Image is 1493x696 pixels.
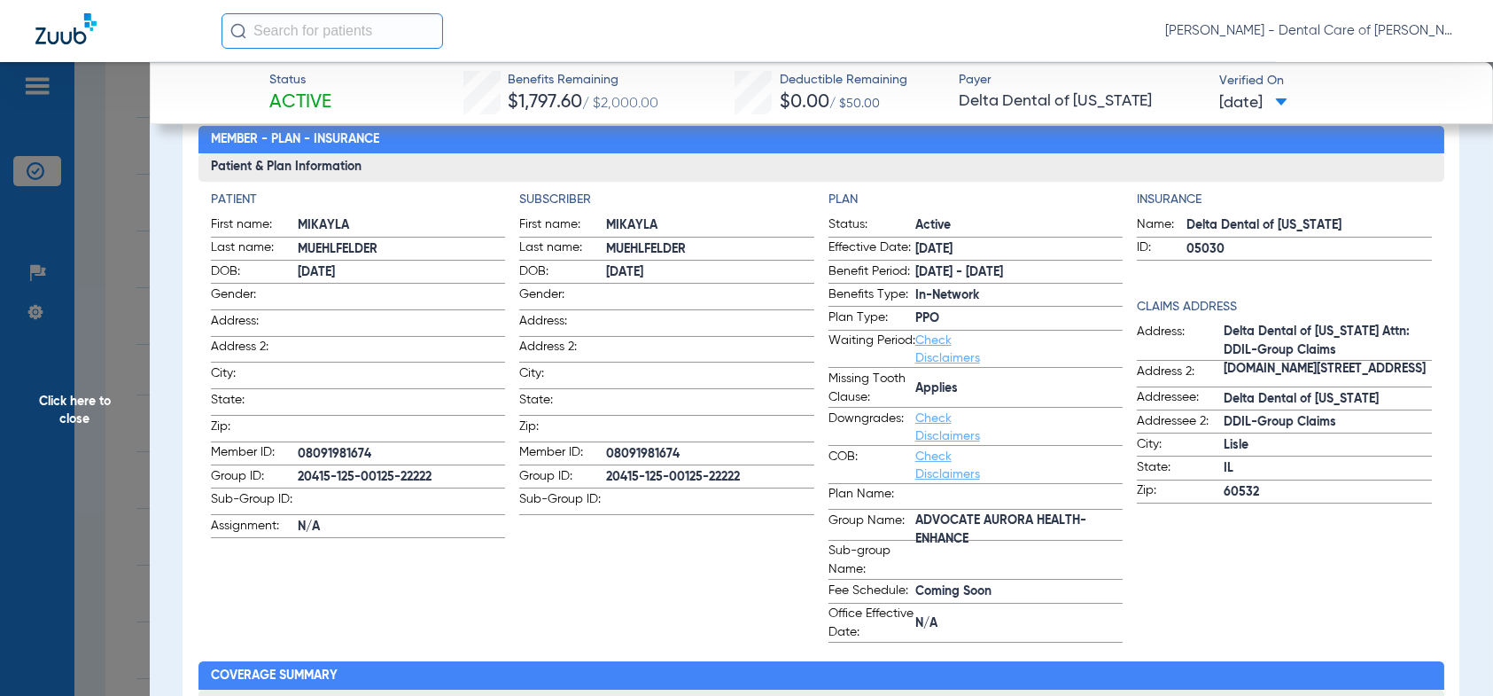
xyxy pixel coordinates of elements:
span: COB: [828,448,915,483]
span: Benefit Period: [828,262,915,284]
span: 20415-125-00125-22222 [606,468,813,487]
span: MIKAYLA [298,216,505,235]
span: City: [211,364,298,388]
span: Group ID: [519,467,606,489]
span: Benefits Type: [828,285,915,307]
span: / $50.00 [829,98,880,110]
span: DOB: [519,262,606,284]
span: Payer [959,71,1203,90]
span: First name: [519,215,606,237]
span: $1,797.60 [508,93,582,112]
span: Fee Schedule: [828,582,915,603]
h4: Patient [211,191,505,209]
span: State: [211,391,298,415]
h4: Claims Address [1137,298,1431,317]
span: Deductible Remaining [780,71,907,90]
h2: Coverage Summary [198,661,1444,690]
span: Zip: [1137,481,1224,503]
span: Member ID: [211,443,298,465]
span: Gender: [211,285,298,309]
span: Address: [519,312,606,336]
span: Assignment: [211,517,298,538]
span: N/A [915,614,1123,633]
span: 05030 [1186,240,1431,259]
span: MUEHLFELDER [298,240,505,259]
span: Plan Name: [828,485,915,509]
span: IL [1224,459,1431,478]
span: Downgrades: [828,410,915,445]
a: Check Disclaimers [915,334,980,364]
span: / $2,000.00 [582,97,658,111]
span: First name: [211,215,298,237]
input: Search for patients [222,13,443,49]
span: Missing Tooth Clause: [828,370,915,407]
h4: Insurance [1137,191,1431,209]
span: Status [269,71,331,90]
h4: Subscriber [519,191,813,209]
span: Effective Date: [828,239,915,260]
span: City: [519,364,606,388]
span: Lisle [1224,436,1431,455]
span: [DATE] - [DATE] [915,263,1123,282]
span: [DATE] [915,240,1123,259]
span: Benefits Remaining [508,71,658,90]
span: MUEHLFELDER [606,240,813,259]
span: Sub-Group ID: [519,490,606,514]
span: [DATE] [298,263,505,282]
span: Delta Dental of [US_STATE] Attn: DDIL-Group Claims [DOMAIN_NAME][STREET_ADDRESS] [1224,341,1431,360]
h2: Member - Plan - Insurance [198,126,1444,154]
span: State: [1137,458,1224,480]
span: Last name: [211,239,298,260]
span: [PERSON_NAME] - Dental Care of [PERSON_NAME] [1165,22,1458,40]
span: Gender: [519,285,606,309]
span: Address 2: [211,338,298,362]
span: Plan Type: [828,309,915,330]
span: Active [915,216,1123,235]
span: City: [1137,435,1224,457]
span: Verified On [1219,72,1464,90]
span: 60532 [1224,483,1431,502]
img: Zuub Logo [35,13,97,44]
span: Active [269,90,331,115]
span: 08091981674 [298,445,505,464]
span: Group Name: [828,512,915,540]
span: In-Network [915,286,1123,305]
span: Addressee: [1137,388,1224,410]
span: Delta Dental of [US_STATE] [959,90,1203,113]
span: Last name: [519,239,606,260]
a: Check Disclaimers [915,450,980,481]
span: MIKAYLA [606,216,813,235]
span: Applies [915,379,1123,398]
span: ADVOCATE AURORA HEALTH-ENHANCE [915,521,1123,540]
span: Address: [1137,323,1224,360]
span: Group ID: [211,467,298,489]
span: Delta Dental of [US_STATE] [1224,390,1431,409]
span: [DATE] [606,263,813,282]
h3: Patient & Plan Information [198,153,1444,182]
span: DDIL-Group Claims [1224,413,1431,432]
span: Coming Soon [915,583,1123,601]
span: Office Effective Date: [828,605,915,642]
span: PPO [915,309,1123,328]
span: Address 2: [1137,363,1224,387]
span: Waiting Period: [828,332,915,367]
span: 08091981674 [606,445,813,464]
span: State: [519,391,606,415]
span: 20415-125-00125-22222 [298,468,505,487]
span: ID: [1137,239,1186,260]
span: Delta Dental of [US_STATE] [1186,216,1431,235]
span: $0.00 [780,93,829,112]
a: Check Disclaimers [915,412,980,442]
img: Search Icon [230,23,246,39]
span: Sub-Group ID: [211,490,298,514]
h4: Plan [828,191,1123,209]
span: Zip: [519,418,606,442]
span: Sub-group Name: [828,542,915,579]
span: N/A [298,518,505,536]
span: DOB: [211,262,298,284]
span: [DATE] [1219,92,1287,114]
